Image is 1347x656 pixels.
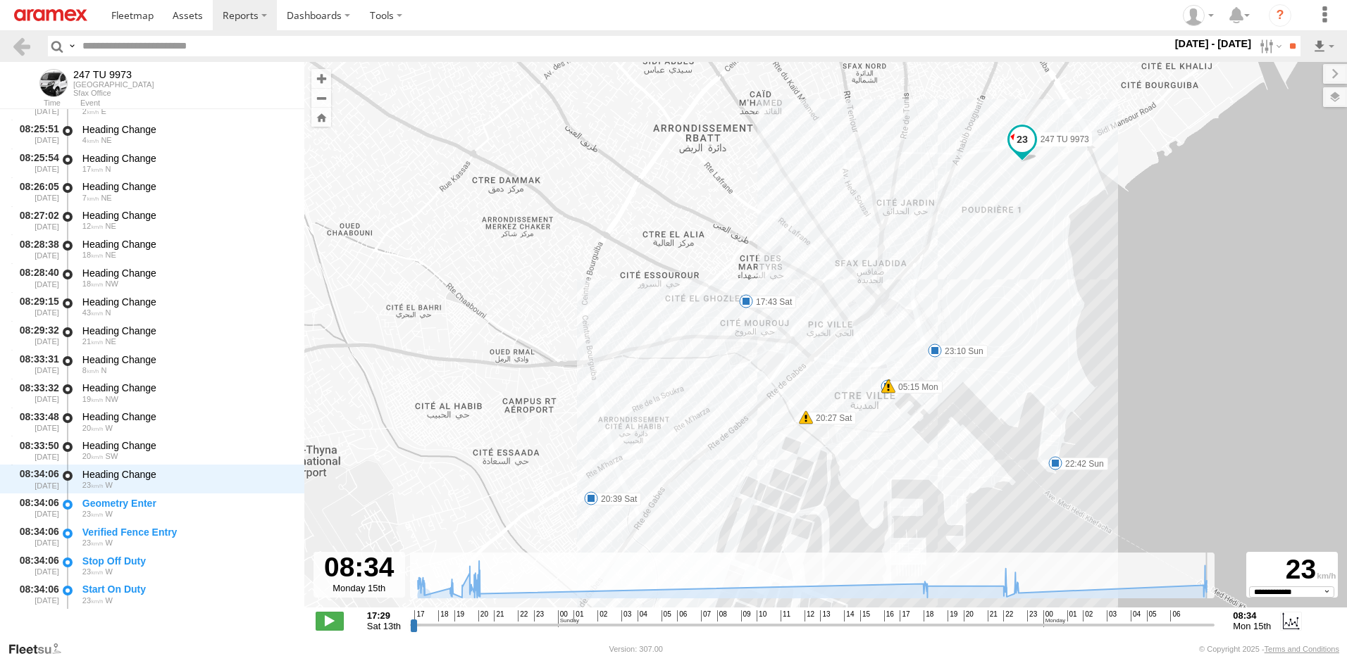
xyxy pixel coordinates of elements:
span: 00 [558,610,579,626]
span: 20 [478,610,488,622]
span: 22 [518,610,528,622]
span: 23 [82,481,104,489]
span: 05 [1147,610,1157,622]
strong: 17:29 [367,610,401,621]
div: 08:29:32 [DATE] [11,322,61,348]
strong: 08:34 [1233,610,1271,621]
span: Heading: 8 [106,308,111,317]
div: Version: 307.00 [609,645,663,653]
span: 17 [414,610,424,622]
span: 03 [621,610,631,622]
span: 09 [741,610,751,622]
span: Heading: 26 [106,251,116,259]
i: ? [1269,4,1291,27]
div: 23 [1248,554,1336,586]
span: Sat 13th Sep 2025 [367,621,401,631]
span: 21 [82,337,104,346]
span: Heading: 38 [106,337,116,346]
span: 23 [82,510,104,518]
div: Heading Change [82,353,291,366]
label: 17:43 Sat [746,296,796,308]
span: 23 [82,596,104,605]
label: 05:15 Mon [888,381,943,393]
span: 43 [82,308,104,317]
span: 2 [82,107,99,115]
span: 20 [82,452,104,460]
div: 08:34:06 [DATE] [11,553,61,579]
span: 23 [1027,610,1037,622]
span: 23 [82,567,104,576]
span: Heading: 281 [106,538,113,547]
label: 20:27 Sat [806,412,856,424]
span: 17 [82,165,104,173]
span: 06 [677,610,687,622]
span: 14 [844,610,854,622]
span: 06 [1170,610,1180,622]
div: Stop Off Duty [82,555,291,567]
div: 08:33:48 [DATE] [11,409,61,435]
span: 03 [1107,610,1117,622]
div: Heading Change [82,180,291,193]
span: 21 [988,610,998,622]
div: 6 [881,379,895,393]
div: Time [11,100,61,107]
span: 19 [948,610,957,622]
span: 07 [701,610,711,622]
div: Heading Change [82,410,291,423]
span: 13 [820,610,830,622]
label: 20:39 Sat [591,493,641,505]
span: 18 [438,610,448,622]
label: 23:10 Sun [935,345,988,358]
span: 8 [82,366,99,374]
div: Verified Fence Entry [82,526,291,538]
span: 23 [534,610,544,622]
button: Zoom Home [311,108,331,127]
span: 01 [1067,610,1077,622]
label: 22:42 Sun [1055,458,1108,470]
div: Heading Change [82,238,291,251]
span: 18 [82,279,104,288]
span: 4 [82,136,99,144]
span: Heading: 2 [106,165,111,173]
span: Heading: 337 [106,279,118,288]
span: Heading: 7 [101,366,106,374]
div: Sfax Office [73,89,154,97]
div: 08:34:06 [DATE] [11,581,61,607]
span: 02 [597,610,607,622]
span: 15 [860,610,870,622]
div: 08:25:51 [DATE] [11,121,61,147]
span: 23 [82,538,104,547]
div: Heading Change [82,267,291,279]
div: 08:29:15 [DATE] [11,294,61,320]
span: 20 [964,610,974,622]
span: 04 [638,610,647,622]
div: 08:34:06 [DATE] [11,466,61,492]
span: 18 [82,251,104,259]
button: Zoom in [311,69,331,88]
div: 08:34:06 [DATE] [11,495,61,521]
div: Heading Change [82,381,291,394]
span: 02 [1083,610,1093,622]
span: Heading: 281 [106,596,113,605]
div: Heading Change [82,324,291,337]
div: Heading Change [82,468,291,481]
div: 247 TU 9973 - View Asset History [73,69,154,80]
span: 19 [454,610,464,622]
span: Heading: 286 [106,424,113,432]
span: 12 [805,610,814,622]
div: Heading Change [82,209,291,222]
span: Heading: 244 [106,452,118,460]
div: 08:26:05 [DATE] [11,179,61,205]
span: 20 [82,424,104,432]
span: 10 [757,610,766,622]
span: 7 [82,194,99,202]
div: Heading Change [82,123,291,136]
span: 08 [717,610,727,622]
button: Zoom out [311,88,331,108]
div: Event [80,100,304,107]
div: 08:34:06 [DATE] [11,524,61,550]
span: 11 [781,610,790,622]
span: Heading: 36 [101,194,111,202]
a: Terms and Conditions [1265,645,1339,653]
div: Heading Change [82,439,291,452]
